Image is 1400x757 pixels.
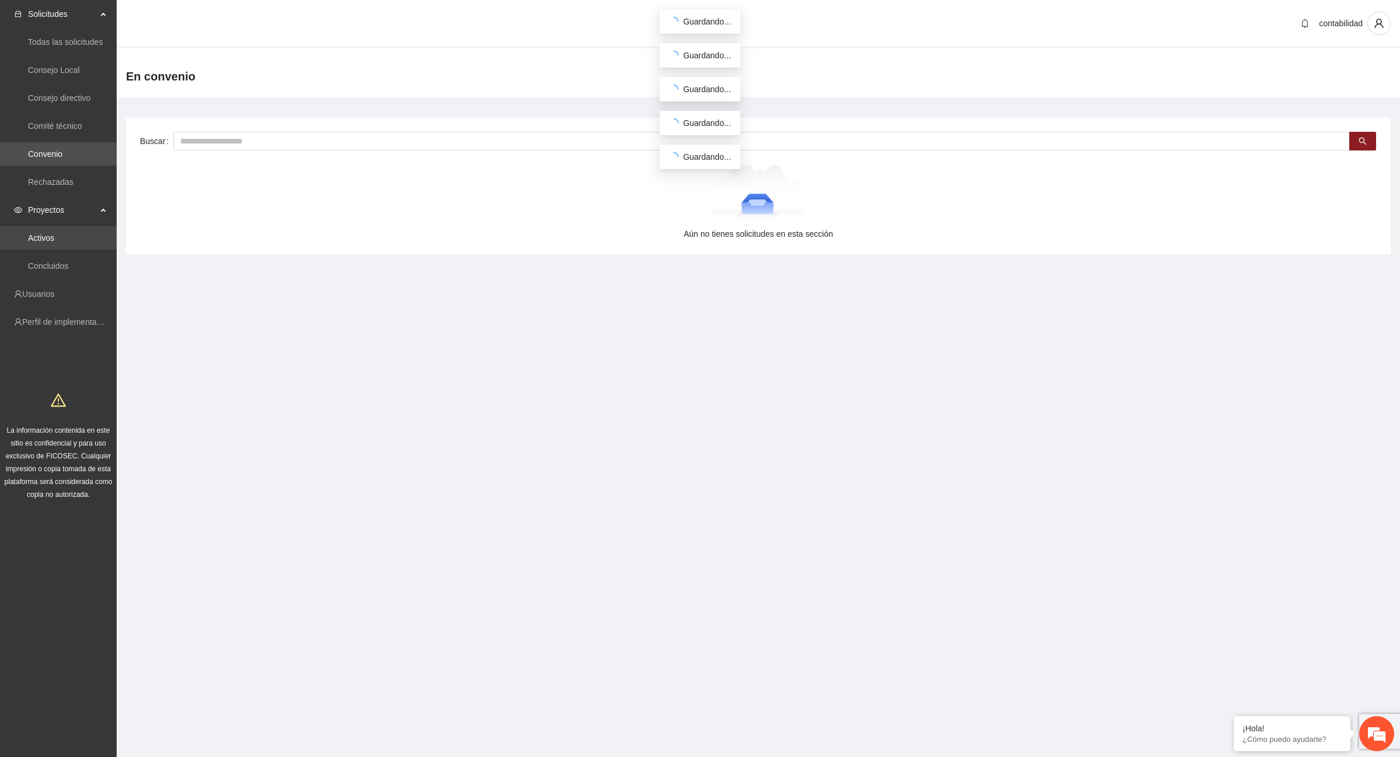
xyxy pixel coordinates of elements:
[668,118,680,129] span: loading
[126,67,195,86] span: En convenio
[28,65,80,75] a: Consejo Local
[1242,735,1342,744] p: ¿Cómo puedo ayudarte?
[683,51,731,60] span: Guardando...
[683,85,731,94] span: Guardando...
[191,6,219,34] div: Minimizar ventana de chat en vivo
[683,118,731,128] span: Guardando...
[668,152,680,163] span: loading
[28,2,97,26] span: Solicitudes
[1367,12,1391,35] button: user
[51,392,66,408] span: warning
[1296,19,1314,28] span: bell
[28,93,90,103] a: Consejo directivo
[1242,724,1342,733] div: ¡Hola!
[668,84,680,95] span: loading
[22,317,113,327] a: Perfil de implementadora
[683,152,731,162] span: Guardando...
[1359,137,1367,146] span: search
[28,198,97,222] span: Proyectos
[1349,132,1376,150] button: search
[1296,14,1314,33] button: bell
[61,59,196,75] div: Chatee con nosotros ahora
[5,426,113,499] span: La información contenida en este sitio es confidencial y para uso exclusivo de FICOSEC. Cualquier...
[140,132,173,150] label: Buscar
[683,17,731,26] span: Guardando...
[1368,18,1390,29] span: user
[6,318,222,359] textarea: Escriba su mensaje y pulse “Intro”
[14,206,22,214] span: eye
[668,50,680,61] span: loading
[14,10,22,18] span: inbox
[668,16,680,27] span: loading
[68,156,161,274] span: Estamos en línea.
[28,149,62,159] a: Convenio
[711,164,806,223] img: Aún no tienes solicitudes en esta sección
[28,37,103,47] a: Todas las solicitudes
[28,233,54,243] a: Activos
[22,289,54,299] a: Usuarios
[28,177,73,187] a: Rechazadas
[1319,19,1363,28] span: contabilidad
[145,227,1372,240] div: Aún no tienes solicitudes en esta sección
[28,261,68,271] a: Concluidos
[28,121,82,131] a: Comité técnico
